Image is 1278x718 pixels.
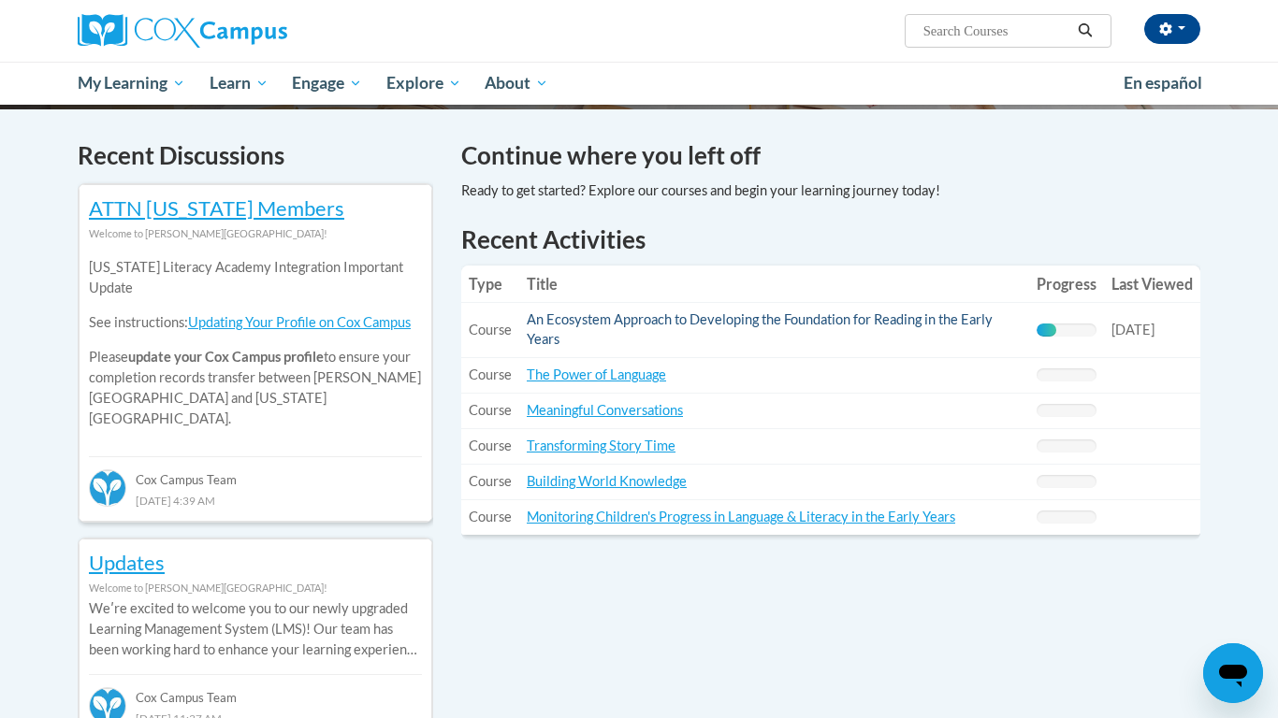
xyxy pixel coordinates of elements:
[1037,323,1056,337] div: Progress, %
[519,266,1029,303] th: Title
[78,14,433,48] a: Cox Campus
[1144,14,1200,44] button: Account Settings
[469,509,512,524] span: Course
[469,473,512,489] span: Course
[89,312,422,333] p: See instructions:
[197,62,281,105] a: Learn
[78,137,433,174] h4: Recent Discussions
[89,223,422,244] div: Welcome to [PERSON_NAME][GEOGRAPHIC_DATA]!
[50,62,1228,105] div: Main menu
[461,266,519,303] th: Type
[469,322,512,337] span: Course
[469,366,512,382] span: Course
[1071,20,1099,42] button: Search
[527,402,683,418] a: Meaningful Conversations
[89,598,422,660] p: Weʹre excited to welcome you to our newly upgraded Learning Management System (LMS)! Our team has...
[527,509,955,524] a: Monitoring Children's Progress in Language & Literacy in the Early Years
[89,550,165,575] a: Updates
[374,62,473,105] a: Explore
[78,72,185,94] span: My Learning
[386,72,461,94] span: Explore
[89,490,422,510] div: [DATE] 4:39 AM
[65,62,197,105] a: My Learning
[922,20,1071,42] input: Search Courses
[89,244,422,443] div: Please to ensure your completion records transfer between [PERSON_NAME][GEOGRAPHIC_DATA] and [US_...
[461,223,1200,256] h1: Recent Activities
[485,72,548,94] span: About
[527,473,687,489] a: Building World Knowledge
[461,137,1200,174] h4: Continue where you left off
[78,14,287,48] img: Cox Campus
[527,366,666,382] a: The Power of Language
[280,62,374,105] a: Engage
[89,578,422,598] div: Welcome to [PERSON_NAME][GEOGRAPHIC_DATA]!
[89,257,422,298] p: [US_STATE] Literacy Academy Integration Important Update
[527,438,675,453] a: Transforming Story Time
[89,674,422,708] div: Cox Campus Team
[469,438,512,453] span: Course
[469,402,512,418] span: Course
[1104,266,1200,303] th: Last Viewed
[1111,64,1214,103] a: En español
[1124,73,1202,93] span: En español
[89,469,126,507] img: Cox Campus Team
[292,72,362,94] span: Engage
[473,62,561,105] a: About
[89,456,422,490] div: Cox Campus Team
[1111,322,1155,337] span: [DATE]
[188,314,411,330] a: Updating Your Profile on Cox Campus
[527,311,993,347] a: An Ecosystem Approach to Developing the Foundation for Reading in the Early Years
[1203,643,1263,703] iframe: Button to launch messaging window
[210,72,269,94] span: Learn
[1029,266,1104,303] th: Progress
[128,349,324,365] b: update your Cox Campus profile
[89,195,344,221] a: ATTN [US_STATE] Members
